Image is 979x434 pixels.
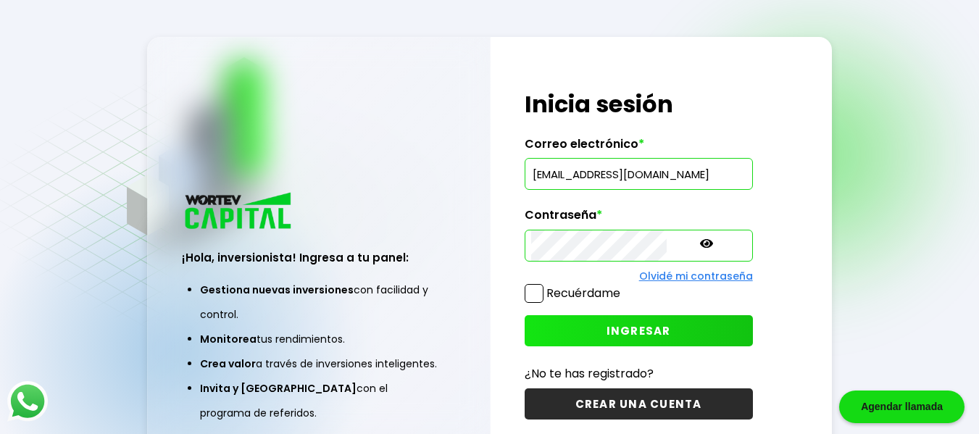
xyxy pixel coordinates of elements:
[200,376,438,425] li: con el programa de referidos.
[182,191,296,233] img: logo_wortev_capital
[525,315,753,346] button: INGRESAR
[525,364,753,383] p: ¿No te has registrado?
[525,137,753,159] label: Correo electrónico
[200,327,438,351] li: tus rendimientos.
[200,332,257,346] span: Monitorea
[839,391,965,423] div: Agendar llamada
[200,283,354,297] span: Gestiona nuevas inversiones
[182,249,456,266] h3: ¡Hola, inversionista! Ingresa a tu panel:
[607,323,671,338] span: INGRESAR
[546,285,620,301] label: Recuérdame
[200,351,438,376] li: a través de inversiones inteligentes.
[639,269,753,283] a: Olvidé mi contraseña
[200,381,357,396] span: Invita y [GEOGRAPHIC_DATA]
[200,277,438,327] li: con facilidad y control.
[525,388,753,420] button: CREAR UNA CUENTA
[200,356,256,371] span: Crea valor
[531,159,746,189] input: hola@wortev.capital
[525,87,753,122] h1: Inicia sesión
[525,208,753,230] label: Contraseña
[525,364,753,420] a: ¿No te has registrado?CREAR UNA CUENTA
[7,381,48,422] img: logos_whatsapp-icon.242b2217.svg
